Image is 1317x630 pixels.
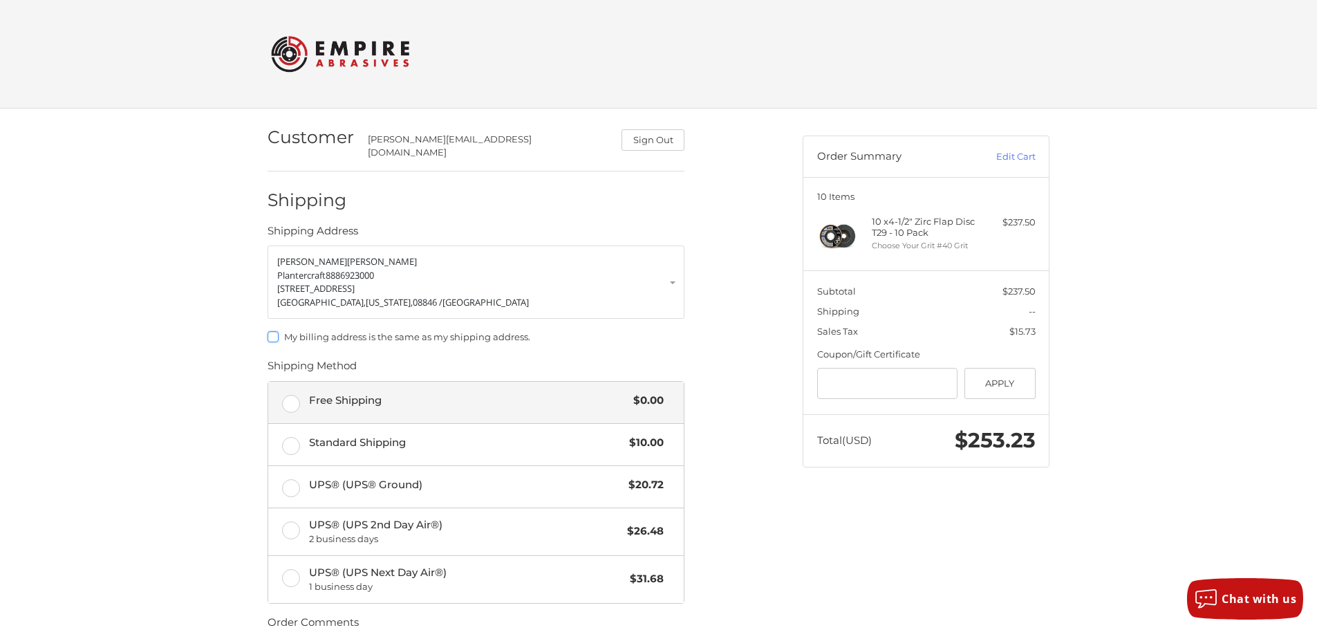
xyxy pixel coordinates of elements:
[268,189,348,211] h2: Shipping
[872,216,978,239] h4: 10 x 4-1/2" Zirc Flap Disc T29 - 10 Pack
[966,150,1036,164] a: Edit Cart
[622,129,684,151] button: Sign Out
[1002,286,1036,297] span: $237.50
[817,286,856,297] span: Subtotal
[268,245,684,319] a: Enter or select a different address
[309,565,624,594] span: UPS® (UPS Next Day Air®)
[326,269,374,281] span: 8886923000
[268,127,354,148] h2: Customer
[817,150,966,164] h3: Order Summary
[817,306,859,317] span: Shipping
[268,358,357,380] legend: Shipping Method
[622,477,664,493] span: $20.72
[309,532,621,546] span: 2 business days
[817,348,1036,362] div: Coupon/Gift Certificate
[1222,591,1296,606] span: Chat with us
[817,434,872,447] span: Total (USD)
[366,296,413,308] span: [US_STATE],
[268,223,358,245] legend: Shipping Address
[271,27,409,81] img: Empire Abrasives
[817,326,858,337] span: Sales Tax
[955,427,1036,453] span: $253.23
[309,580,624,594] span: 1 business day
[872,240,978,252] li: Choose Your Grit #40 Grit
[413,296,442,308] span: 08846 /
[309,517,621,546] span: UPS® (UPS 2nd Day Air®)
[277,282,355,295] span: [STREET_ADDRESS]
[277,255,347,268] span: [PERSON_NAME]
[817,368,958,399] input: Gift Certificate or Coupon Code
[964,368,1036,399] button: Apply
[1009,326,1036,337] span: $15.73
[309,435,623,451] span: Standard Shipping
[309,393,627,409] span: Free Shipping
[368,133,608,160] div: [PERSON_NAME][EMAIL_ADDRESS][DOMAIN_NAME]
[981,216,1036,230] div: $237.50
[622,435,664,451] span: $10.00
[817,191,1036,202] h3: 10 Items
[442,296,529,308] span: [GEOGRAPHIC_DATA]
[623,571,664,587] span: $31.68
[347,255,417,268] span: [PERSON_NAME]
[309,477,622,493] span: UPS® (UPS® Ground)
[620,524,664,539] span: $26.48
[1187,578,1303,620] button: Chat with us
[1029,306,1036,317] span: --
[268,331,684,342] label: My billing address is the same as my shipping address.
[277,296,366,308] span: [GEOGRAPHIC_DATA],
[277,269,326,281] span: Plantercraft
[626,393,664,409] span: $0.00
